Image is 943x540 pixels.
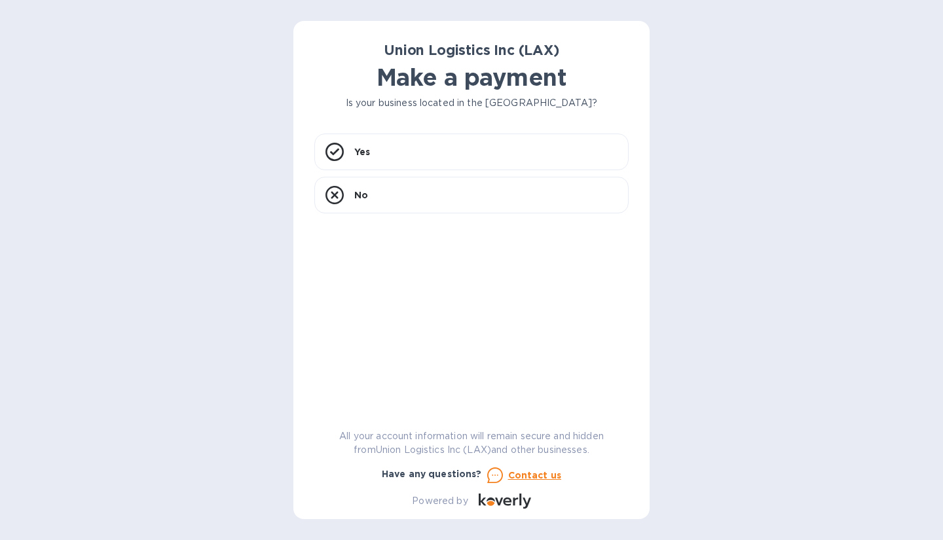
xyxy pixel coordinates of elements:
p: All your account information will remain secure and hidden from Union Logistics Inc (LAX) and oth... [314,429,629,457]
p: Yes [354,145,370,158]
b: Have any questions? [382,469,482,479]
b: Union Logistics Inc (LAX) [384,42,559,58]
u: Contact us [508,470,562,480]
p: Powered by [412,494,468,508]
h1: Make a payment [314,63,629,91]
p: No [354,189,368,202]
p: Is your business located in the [GEOGRAPHIC_DATA]? [314,96,629,110]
